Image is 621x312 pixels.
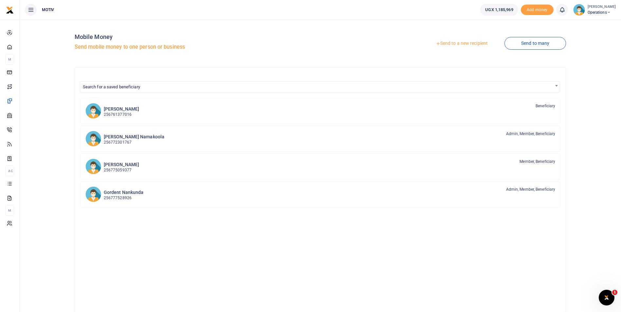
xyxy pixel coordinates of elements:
[85,186,101,202] img: GN
[85,131,101,147] img: JN
[39,7,57,13] span: MOTIV
[419,38,504,49] a: Send to a new recipient
[80,81,560,93] span: Search for a saved beneficiary
[573,4,585,16] img: profile-user
[506,131,556,137] span: Admin, Member, Beneficiary
[5,54,14,65] li: M
[80,126,561,152] a: JN [PERSON_NAME] Namakoola 256772301767 Admin, Member, Beneficiary
[104,195,144,201] p: 256777528926
[80,181,561,207] a: GN Gordent Nankunda 256777528926 Admin, Member, Beneficiary
[104,162,139,167] h6: [PERSON_NAME]
[80,98,561,124] a: DN [PERSON_NAME] 256761377016 Beneficiary
[5,205,14,216] li: M
[104,134,164,140] h6: [PERSON_NAME] Namakoola
[75,33,318,41] h4: Mobile Money
[521,5,554,15] li: Toup your wallet
[506,186,556,192] span: Admin, Member, Beneficiary
[521,7,554,12] a: Add money
[480,4,518,16] a: UGX 1,185,969
[485,7,513,13] span: UGX 1,185,969
[104,106,139,112] h6: [PERSON_NAME]
[83,84,140,89] span: Search for a saved beneficiary
[520,159,555,165] span: Member, Beneficiary
[573,4,616,16] a: profile-user [PERSON_NAME] Operations
[104,167,139,173] p: 256775059377
[85,103,101,119] img: DN
[478,4,521,16] li: Wallet ballance
[599,290,614,305] iframe: Intercom live chat
[104,112,139,118] p: 256761377016
[5,165,14,176] li: Ac
[75,44,318,50] h5: Send mobile money to one person or business
[612,290,617,295] span: 1
[536,103,555,109] span: Beneficiary
[85,159,101,174] img: DK
[521,5,554,15] span: Add money
[504,37,566,50] a: Send to many
[588,9,616,15] span: Operations
[104,190,144,195] h6: Gordent Nankunda
[80,81,560,92] span: Search for a saved beneficiary
[80,153,561,180] a: DK [PERSON_NAME] 256775059377 Member, Beneficiary
[6,7,14,12] a: logo-small logo-large logo-large
[6,6,14,14] img: logo-small
[588,4,616,10] small: [PERSON_NAME]
[104,139,164,146] p: 256772301767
